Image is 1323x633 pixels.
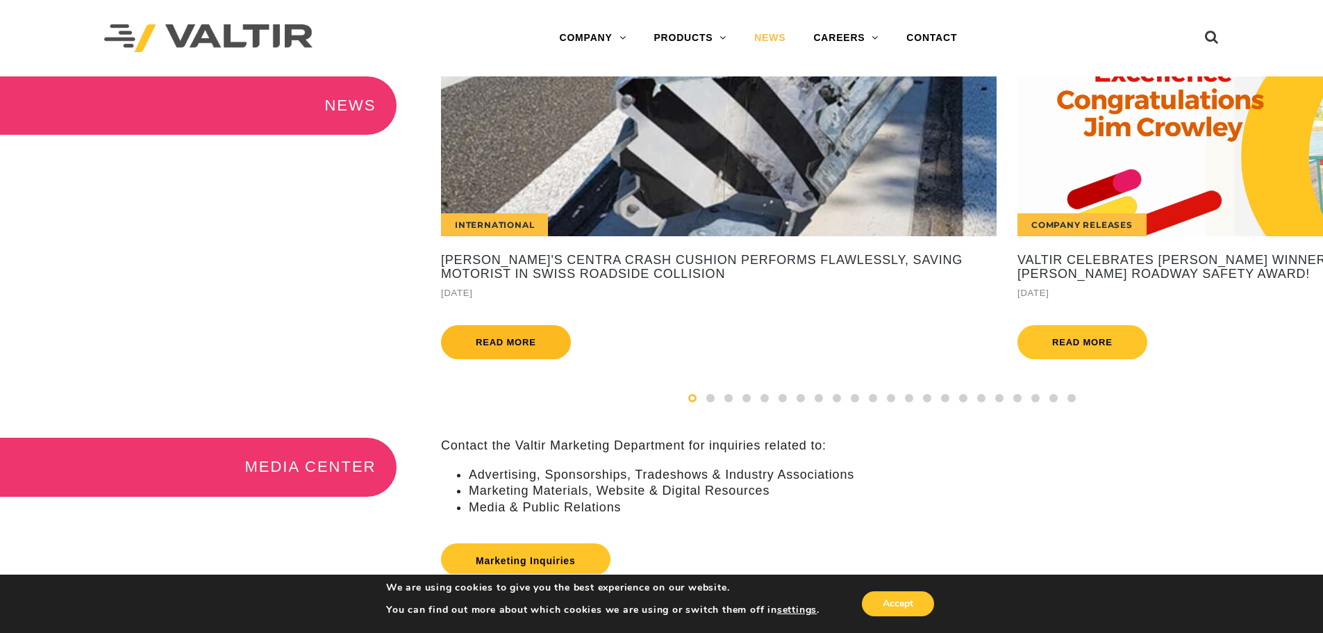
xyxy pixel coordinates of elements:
img: Valtir [104,24,313,53]
a: Read more [1017,325,1147,359]
button: settings [777,604,817,616]
a: PRODUCTS [640,24,740,52]
a: [PERSON_NAME]'s CENTRA Crash Cushion Performs Flawlessly, Saving Motorist in Swiss Roadside Colli... [441,254,997,281]
a: International [441,76,997,236]
a: NEWS [740,24,799,52]
button: Accept [862,591,934,616]
a: COMPANY [545,24,640,52]
a: CAREERS [799,24,892,52]
li: Media & Public Relations [469,500,1323,516]
a: Marketing Inquiries [441,543,610,575]
p: You can find out more about which cookies we are using or switch them off in . [386,604,819,616]
div: Company Releases [1017,213,1147,236]
div: International [441,213,548,236]
p: Contact the Valtir Marketing Department for inquiries related to: [441,438,1323,454]
li: Marketing Materials, Website & Digital Resources [469,483,1323,499]
div: [DATE] [441,285,997,301]
p: We are using cookies to give you the best experience on our website. [386,582,819,594]
a: CONTACT [892,24,971,52]
a: Read more [441,325,571,359]
li: Advertising, Sponsorships, Tradeshows & Industry Associations [469,467,1323,483]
